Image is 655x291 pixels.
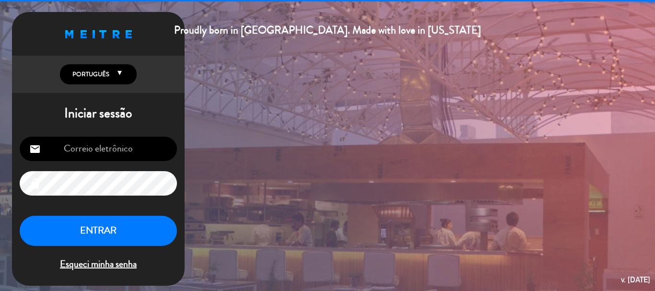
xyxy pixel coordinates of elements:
h1: Iniciar sessão [12,105,185,122]
span: Esqueci minha senha [20,256,177,272]
input: Correio eletrônico [20,137,177,161]
span: Português [70,70,109,79]
i: lock [29,178,41,189]
button: ENTRAR [20,216,177,246]
div: v. [DATE] [621,273,650,286]
i: email [29,143,41,155]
